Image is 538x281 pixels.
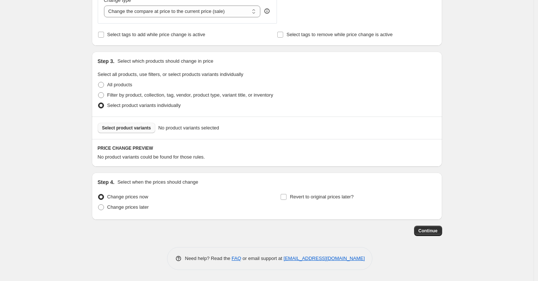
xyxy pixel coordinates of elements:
[287,32,393,37] span: Select tags to remove while price change is active
[107,32,205,37] span: Select tags to add while price change is active
[98,154,205,160] span: No product variants could be found for those rules.
[98,145,436,151] h6: PRICE CHANGE PREVIEW
[419,228,438,234] span: Continue
[98,123,156,133] button: Select product variants
[185,256,232,261] span: Need help? Read the
[117,58,213,65] p: Select which products should change in price
[241,256,284,261] span: or email support at
[107,204,149,210] span: Change prices later
[158,124,219,132] span: No product variants selected
[107,194,148,200] span: Change prices now
[107,92,273,98] span: Filter by product, collection, tag, vendor, product type, variant title, or inventory
[263,7,271,15] div: help
[107,82,132,87] span: All products
[98,178,115,186] h2: Step 4.
[98,72,243,77] span: Select all products, use filters, or select products variants individually
[102,125,151,131] span: Select product variants
[290,194,354,200] span: Revert to original prices later?
[414,226,442,236] button: Continue
[117,178,198,186] p: Select when the prices should change
[284,256,365,261] a: [EMAIL_ADDRESS][DOMAIN_NAME]
[232,256,241,261] a: FAQ
[98,58,115,65] h2: Step 3.
[107,103,181,108] span: Select product variants individually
